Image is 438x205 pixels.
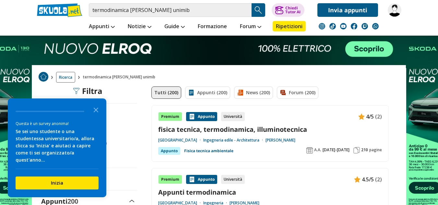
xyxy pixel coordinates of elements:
div: Appunto [186,175,217,184]
a: Invia appunti [317,3,378,17]
img: instagram [319,23,325,29]
a: Ripetizioni [273,21,306,31]
div: Filtra [73,86,102,96]
span: 210 [361,147,368,153]
a: Ricerca [56,72,75,83]
input: Cerca appunti, riassunti o versioni [89,3,252,17]
button: Inizia [16,177,99,189]
div: Appunto [186,112,217,121]
img: Appunti contenuto [358,113,365,120]
span: 4.5/5 [362,175,374,184]
img: Appunti contenuto [189,113,195,120]
button: ChiediTutor AI [272,3,304,17]
a: Ingegneria edile - Architettura [203,138,266,143]
button: Close the survey [89,103,102,116]
img: Filtra filtri mobile [73,88,79,94]
span: A.A. [314,147,321,153]
a: [PERSON_NAME] [266,138,295,143]
img: vimp [388,3,401,17]
img: Pagine [353,147,360,154]
div: Università [221,112,245,121]
a: Appunti [87,21,116,33]
span: [DATE]-[DATE] [323,147,349,153]
div: Se sei uno studente o una studentessa universitario/a, allora clicca su 'Inizia' e aiutaci a capi... [16,128,99,164]
div: Chiedi Tutor AI [285,6,301,14]
a: Formazione [196,21,229,33]
img: Apri e chiudi sezione [129,200,135,202]
span: (2) [375,112,382,121]
span: pagine [369,147,382,153]
a: Notizie [126,21,153,33]
img: tiktok [329,23,336,29]
a: Tutti (200) [151,86,181,99]
img: Appunti filtro contenuto [188,89,195,96]
div: Appunto [158,147,180,155]
div: Survey [8,98,106,197]
img: WhatsApp [372,23,379,29]
img: facebook [351,23,357,29]
div: Premium [158,175,182,184]
a: Forum [238,21,263,33]
a: Appunti termodinamica [158,188,382,197]
a: Home [39,72,48,83]
img: twitch [361,23,368,29]
a: Forum (200) [277,86,318,99]
img: Appunti contenuto [189,176,195,183]
img: Anno accademico [306,147,313,154]
div: Premium [158,112,182,121]
a: News (200) [234,86,273,99]
a: [GEOGRAPHIC_DATA] [158,138,203,143]
div: Università [221,175,245,184]
span: termodinamica [PERSON_NAME] unimib [83,72,158,83]
img: News filtro contenuto [237,89,243,96]
span: (2) [375,175,382,184]
img: Cerca appunti, riassunti o versioni [254,5,263,15]
img: Forum filtro contenuto [280,89,286,96]
a: Appunti (200) [185,86,230,99]
button: Search Button [252,3,265,17]
img: youtube [340,23,347,29]
img: Appunti contenuto [354,176,361,183]
a: Fisica tecnica ambientale [184,147,233,155]
div: Questa è un survey anonima! [16,120,99,127]
a: Guide [163,21,186,33]
a: fisica tecnica, termodinamica, illuminotecnica [158,125,382,134]
span: 4/5 [366,112,374,121]
img: Home [39,72,48,82]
